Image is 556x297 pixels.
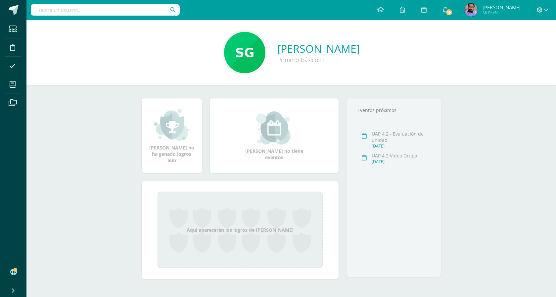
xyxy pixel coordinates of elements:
[277,41,360,56] a: [PERSON_NAME]
[355,107,433,113] div: Eventos próximos
[464,3,478,17] img: 7c3d6755148f85b195babec4e2a345e8.png
[148,108,195,163] div: [PERSON_NAME] no ha ganado logros aún
[256,111,292,145] img: event_small.png
[372,159,431,164] div: [DATE]
[277,56,360,64] div: Primero Básico B
[224,32,265,73] img: 45ab47e855727858be4a19b446d03a71.png
[372,131,431,143] div: UAP 4.2 - Evaluación de unidad
[372,152,431,159] div: UAP 4.2 Vídeo Grupal
[483,4,521,11] span: [PERSON_NAME]
[483,10,521,16] span: Mi Perfil
[31,4,180,16] input: Busca un usuario...
[154,108,190,141] img: achievement_small.png
[241,111,307,160] div: [PERSON_NAME] no tiene eventos
[372,143,431,149] div: [DATE]
[445,9,453,16] span: 19
[158,192,323,268] div: Aquí aparecerán los logros de [PERSON_NAME]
